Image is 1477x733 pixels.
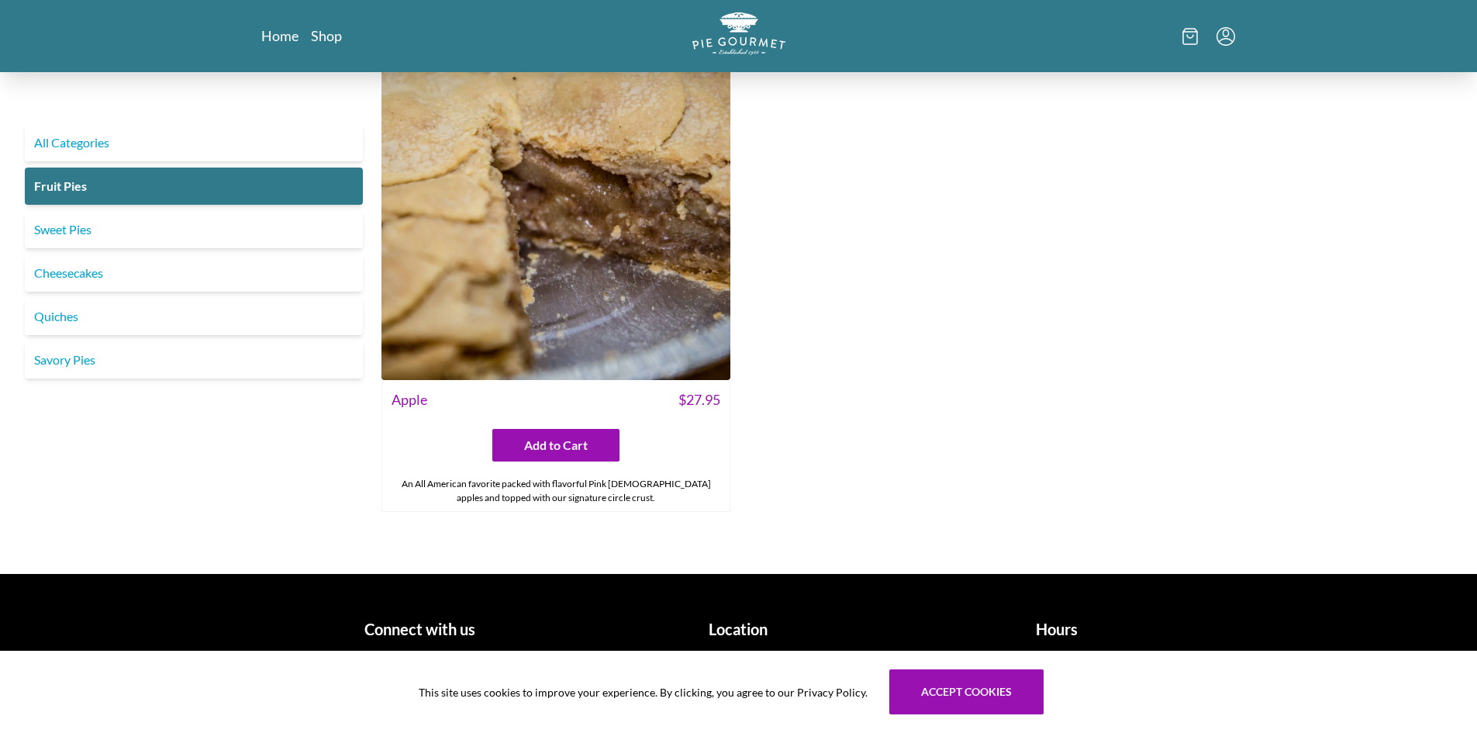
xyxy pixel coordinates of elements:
[492,429,619,462] button: Add to Cart
[381,31,730,380] img: Apple
[25,298,363,335] a: Quiches
[1216,27,1235,46] button: Menu
[692,12,785,55] img: logo
[311,26,342,45] a: Shop
[419,684,868,700] span: This site uses cookies to improve your experience. By clicking, you agree to our Privacy Policy.
[392,389,427,410] span: Apple
[678,389,720,410] span: $ 27.95
[692,12,785,60] a: Logo
[524,436,588,455] span: Add to Cart
[889,669,1044,714] button: Accept cookies
[25,341,363,379] a: Savory Pies
[25,211,363,248] a: Sweet Pies
[25,254,363,292] a: Cheesecakes
[25,168,363,205] a: Fruit Pies
[25,124,363,161] a: All Categories
[904,617,1210,641] h1: Hours
[267,617,574,641] h1: Connect with us
[261,26,299,45] a: Home
[585,617,892,641] h1: Location
[382,471,730,511] div: An All American favorite packed with flavorful Pink [DEMOGRAPHIC_DATA] apples and topped with our...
